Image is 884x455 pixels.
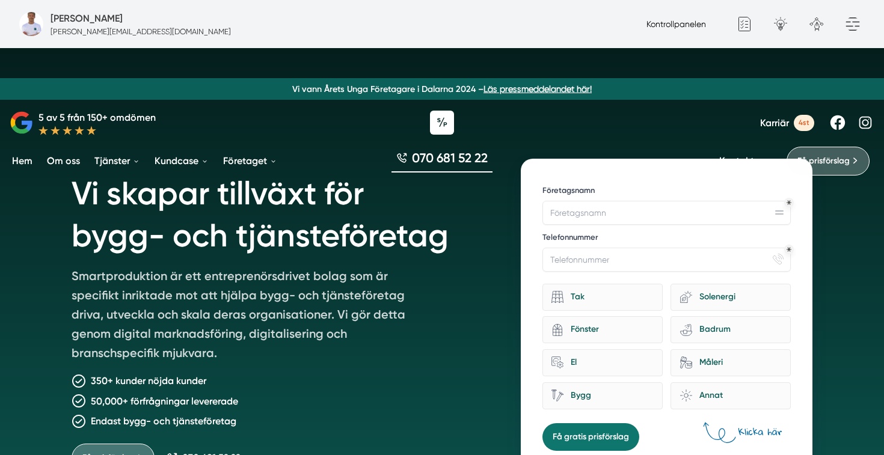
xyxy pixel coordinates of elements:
h1: Vi skapar tillväxt för bygg- och tjänsteföretag [72,159,492,266]
p: [PERSON_NAME][EMAIL_ADDRESS][DOMAIN_NAME] [51,26,231,37]
span: 4st [794,115,814,131]
input: Telefonnummer [542,248,791,272]
a: Om oss [45,145,82,176]
p: 50,000+ förfrågningar levererade [91,394,238,409]
div: Obligatoriskt [787,200,791,205]
a: Företaget [221,145,280,176]
span: Karriär [760,117,789,129]
a: 070 681 52 22 [391,149,493,173]
a: Karriär 4st [760,115,814,131]
a: Få prisförslag [787,147,870,176]
a: Kontakta oss [719,155,777,166]
button: Få gratis prisförslag [542,423,639,451]
p: 5 av 5 från 150+ omdömen [38,110,156,125]
img: foretagsbild-pa-smartproduktion-en-webbyraer-i-dalarnas-lan.png [19,12,43,36]
span: 070 681 52 22 [412,149,488,166]
a: Kontrollpanelen [646,19,706,29]
p: Smartproduktion är ett entreprenörsdrivet bolag som är specifikt inriktade mot att hjälpa bygg- o... [72,266,418,367]
label: Telefonnummer [542,232,791,245]
a: Läs pressmeddelandet här! [483,84,592,94]
p: 350+ kunder nöjda kunder [91,373,206,388]
p: Vi vann Årets Unga Företagare i Dalarna 2024 – [5,83,879,95]
a: Hem [10,145,35,176]
input: Företagsnamn [542,201,791,225]
p: Endast bygg- och tjänsteföretag [91,414,236,429]
div: Obligatoriskt [787,247,791,252]
h5: Administratör [51,11,123,26]
label: Företagsnamn [542,185,791,198]
a: Tjänster [92,145,143,176]
a: Kundcase [152,145,211,176]
span: Få prisförslag [797,154,850,168]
